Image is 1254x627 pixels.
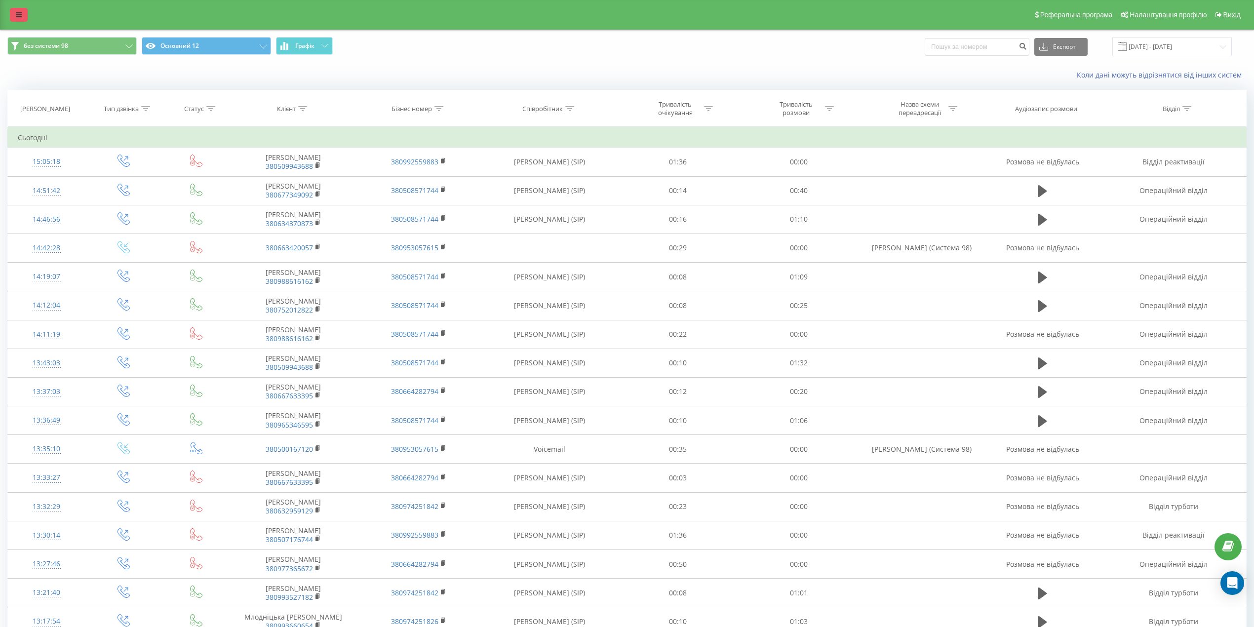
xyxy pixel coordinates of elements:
[859,435,985,464] td: [PERSON_NAME] (Система 98)
[617,349,738,377] td: 00:10
[391,358,438,367] a: 380508571744
[266,391,313,400] a: 380667633395
[18,210,75,229] div: 14:46:56
[738,176,859,205] td: 00:40
[8,128,1247,148] td: Сьогодні
[1077,70,1247,79] a: Коли дані можуть відрізнятися вiд інших систем
[1006,502,1079,511] span: Розмова не відбулась
[617,148,738,176] td: 01:36
[1101,550,1246,579] td: Операційний відділ
[266,535,313,544] a: 380507176744
[142,37,271,55] button: Основний 12
[1101,263,1246,291] td: Операційний відділ
[18,296,75,315] div: 14:12:04
[18,382,75,401] div: 13:37:03
[617,291,738,320] td: 00:08
[1101,291,1246,320] td: Операційний відділ
[482,176,617,205] td: [PERSON_NAME] (SIP)
[391,416,438,425] a: 380508571744
[18,554,75,574] div: 13:27:46
[266,276,313,286] a: 380988616162
[391,473,438,482] a: 380664282794
[18,267,75,286] div: 14:19:07
[617,435,738,464] td: 00:35
[1101,579,1246,607] td: Відділ турботи
[893,100,946,117] div: Назва схеми переадресації
[617,377,738,406] td: 00:12
[391,186,438,195] a: 380508571744
[617,205,738,234] td: 00:16
[1223,11,1241,19] span: Вихід
[391,329,438,339] a: 380508571744
[230,492,356,521] td: [PERSON_NAME]
[1101,464,1246,492] td: Операційний відділ
[230,550,356,579] td: [PERSON_NAME]
[482,579,617,607] td: [PERSON_NAME] (SIP)
[617,234,738,262] td: 00:29
[1101,205,1246,234] td: Операційний відділ
[1015,105,1077,113] div: Аудіозапис розмови
[617,176,738,205] td: 00:14
[859,234,985,262] td: [PERSON_NAME] (Система 98)
[276,37,333,55] button: Графік
[1006,444,1079,454] span: Розмова не відбулась
[738,320,859,349] td: 00:00
[230,148,356,176] td: [PERSON_NAME]
[230,377,356,406] td: [PERSON_NAME]
[295,42,314,49] span: Графік
[7,37,137,55] button: без системи 98
[18,439,75,459] div: 13:35:10
[738,579,859,607] td: 01:01
[738,521,859,549] td: 00:00
[266,362,313,372] a: 380509943688
[277,105,296,113] div: Клієнт
[1220,571,1244,595] div: Open Intercom Messenger
[482,492,617,521] td: [PERSON_NAME] (SIP)
[391,301,438,310] a: 380508571744
[266,506,313,515] a: 380632959129
[18,468,75,487] div: 13:33:27
[738,435,859,464] td: 00:00
[230,320,356,349] td: [PERSON_NAME]
[391,272,438,281] a: 380508571744
[18,238,75,258] div: 14:42:28
[266,444,313,454] a: 380500167120
[1101,492,1246,521] td: Відділ турботи
[738,492,859,521] td: 00:00
[482,550,617,579] td: [PERSON_NAME] (SIP)
[230,464,356,492] td: [PERSON_NAME]
[738,234,859,262] td: 00:00
[1006,559,1079,569] span: Розмова не відбулась
[617,550,738,579] td: 00:50
[1101,406,1246,435] td: Операційний відділ
[1034,38,1088,56] button: Експорт
[184,105,204,113] div: Статус
[266,592,313,602] a: 380993527182
[1163,105,1180,113] div: Відділ
[18,353,75,373] div: 13:43:03
[738,406,859,435] td: 01:06
[24,42,68,50] span: без системи 98
[391,157,438,166] a: 380992559883
[230,406,356,435] td: [PERSON_NAME]
[1006,530,1079,540] span: Розмова не відбулась
[230,521,356,549] td: [PERSON_NAME]
[18,497,75,516] div: 13:32:29
[104,105,139,113] div: Тип дзвінка
[266,477,313,487] a: 380667633395
[482,205,617,234] td: [PERSON_NAME] (SIP)
[18,181,75,200] div: 14:51:42
[482,291,617,320] td: [PERSON_NAME] (SIP)
[266,420,313,430] a: 380965346595
[738,377,859,406] td: 00:20
[738,464,859,492] td: 00:00
[1101,349,1246,377] td: Операційний відділ
[482,263,617,291] td: [PERSON_NAME] (SIP)
[738,148,859,176] td: 00:00
[391,502,438,511] a: 380974251842
[482,148,617,176] td: [PERSON_NAME] (SIP)
[770,100,823,117] div: Тривалість розмови
[266,161,313,171] a: 380509943688
[482,320,617,349] td: [PERSON_NAME] (SIP)
[617,263,738,291] td: 00:08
